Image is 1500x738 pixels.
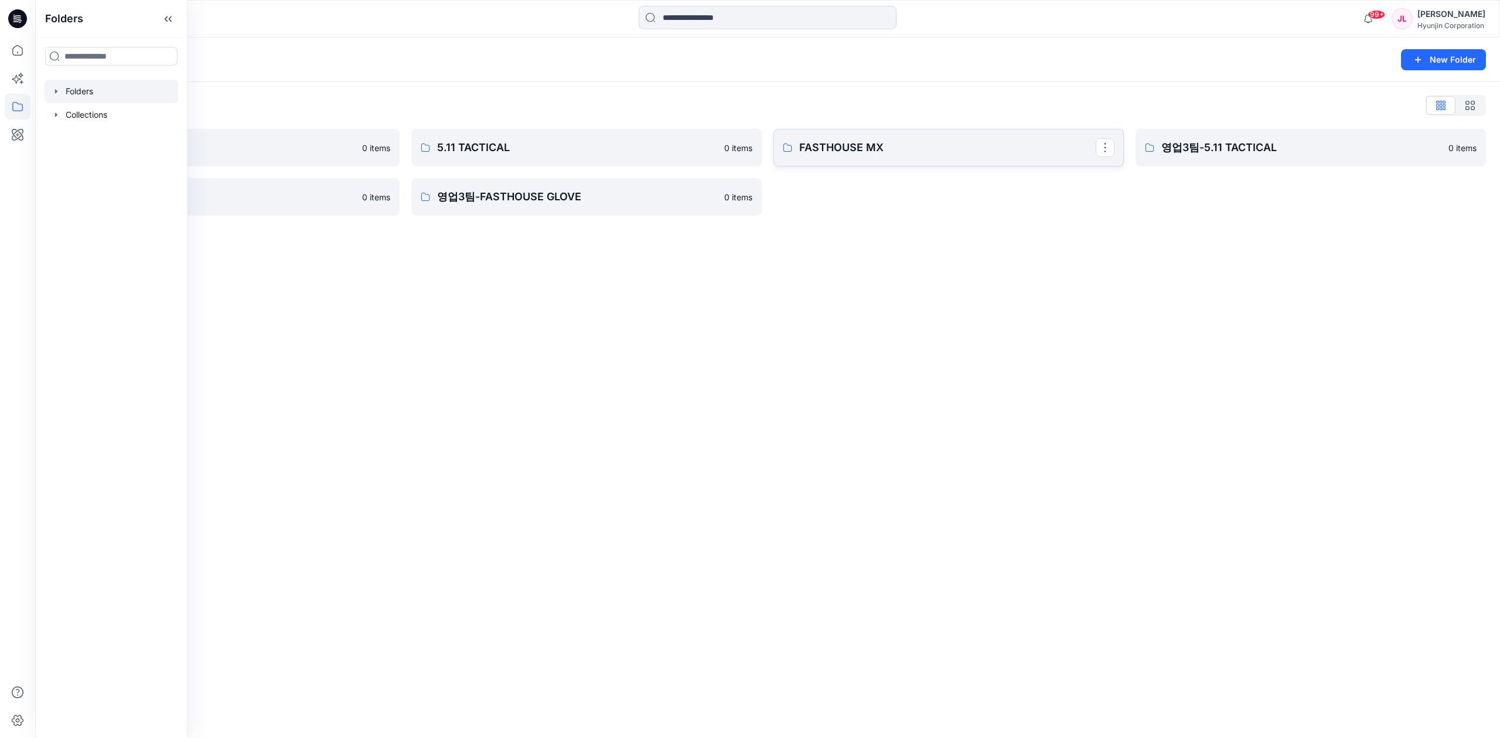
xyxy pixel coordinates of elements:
[362,142,390,154] p: 0 items
[773,129,1124,166] a: FASTHOUSE MX
[362,191,390,203] p: 0 items
[1136,129,1486,166] a: 영업3팀-5.11 TACTICAL0 items
[75,139,355,156] p: 0-[PERSON_NAME]
[411,178,762,216] a: 영업3팀-FASTHOUSE GLOVE0 items
[724,142,752,154] p: 0 items
[1368,10,1385,19] span: 99+
[799,139,1096,156] p: FASTHOUSE MX
[1417,21,1485,30] div: Hyunjin Corporation
[1161,139,1441,156] p: 영업3팀-5.11 TACTICAL
[724,191,752,203] p: 0 items
[411,129,762,166] a: 5.11 TACTICAL0 items
[1448,142,1477,154] p: 0 items
[49,178,400,216] a: 영업3팀-FASTHOUSE0 items
[437,189,717,205] p: 영업3팀-FASTHOUSE GLOVE
[1392,8,1413,29] div: JL
[437,139,717,156] p: 5.11 TACTICAL
[75,189,355,205] p: 영업3팀-FASTHOUSE
[49,129,400,166] a: 0-[PERSON_NAME]0 items
[1401,49,1486,70] button: New Folder
[1417,7,1485,21] div: [PERSON_NAME]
